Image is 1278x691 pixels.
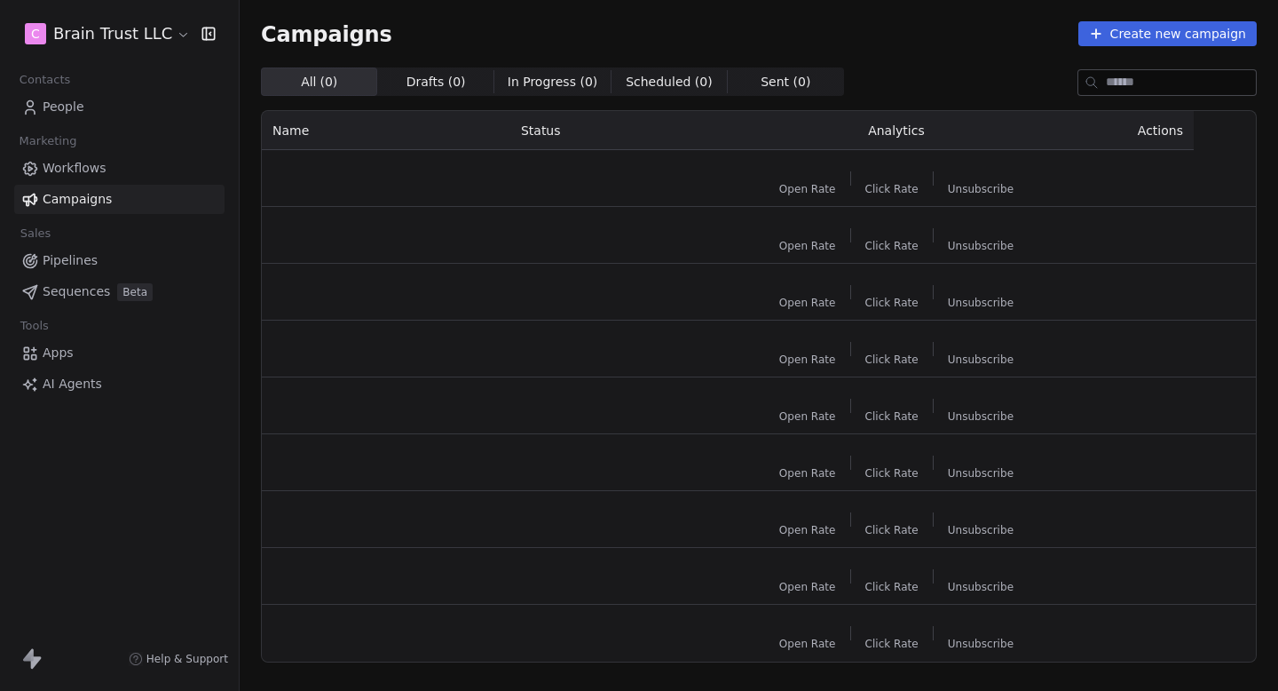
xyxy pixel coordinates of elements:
span: Click Rate [865,523,919,537]
th: Name [262,111,510,150]
span: Click Rate [865,466,919,481]
span: Sequences [43,282,110,301]
span: Open Rate [779,239,836,253]
span: Unsubscribe [948,296,1014,310]
span: Open Rate [779,409,836,424]
span: AI Agents [43,375,102,393]
a: Workflows [14,154,225,183]
span: Unsubscribe [948,409,1014,424]
span: Unsubscribe [948,182,1014,196]
button: Create new campaign [1078,21,1257,46]
span: Beta [117,283,153,301]
a: Campaigns [14,185,225,214]
th: Status [510,111,737,150]
span: Open Rate [779,182,836,196]
span: Marketing [12,128,84,155]
span: Click Rate [865,580,919,594]
span: Click Rate [865,296,919,310]
span: Sales [12,220,59,247]
span: Scheduled ( 0 ) [626,73,713,91]
span: Campaigns [261,21,392,46]
button: CBrain Trust LLC [21,19,189,49]
span: Unsubscribe [948,523,1014,537]
a: Apps [14,338,225,368]
span: Campaigns [43,190,112,209]
span: In Progress ( 0 ) [508,73,598,91]
span: Click Rate [865,239,919,253]
th: Actions [1056,111,1194,150]
span: Open Rate [779,637,836,651]
span: Open Rate [779,296,836,310]
span: Click Rate [865,353,919,367]
span: Open Rate [779,523,836,537]
a: SequencesBeta [14,277,225,306]
span: Open Rate [779,353,836,367]
span: Contacts [12,67,78,93]
span: Click Rate [865,182,919,196]
span: Sent ( 0 ) [761,73,810,91]
span: Click Rate [865,409,919,424]
span: Open Rate [779,466,836,481]
span: Pipelines [43,251,98,270]
a: AI Agents [14,369,225,399]
span: C [31,25,40,43]
span: Workflows [43,159,106,178]
span: Unsubscribe [948,353,1014,367]
span: Brain Trust LLC [53,22,172,45]
span: Click Rate [865,637,919,651]
a: Pipelines [14,246,225,275]
span: Apps [43,344,74,362]
span: Open Rate [779,580,836,594]
span: Unsubscribe [948,466,1014,481]
a: People [14,92,225,122]
th: Analytics [737,111,1056,150]
a: Help & Support [129,652,228,666]
span: Help & Support [146,652,228,666]
span: People [43,98,84,116]
span: Tools [12,313,56,339]
span: Unsubscribe [948,637,1014,651]
span: Unsubscribe [948,239,1014,253]
span: Unsubscribe [948,580,1014,594]
span: Drafts ( 0 ) [406,73,466,91]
